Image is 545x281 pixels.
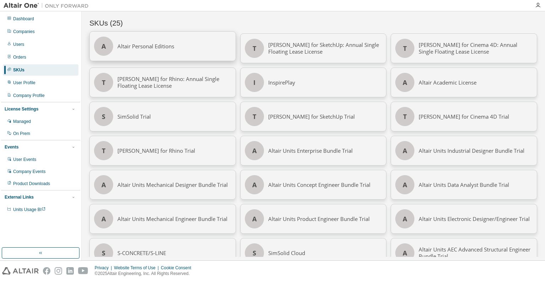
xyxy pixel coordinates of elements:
span: A [403,80,407,85]
img: altair_logo.svg [2,267,39,275]
button: AAltair Units Concept Engineer Bundle Trial [240,170,387,200]
button: T[PERSON_NAME] for SketchUp: Annual Single Floating Lease License [240,33,387,63]
div: Altair Units Electronic Designer/Engineer Trial [419,204,533,233]
span: A [403,148,407,153]
button: T[PERSON_NAME] for Rhino Trial [89,136,236,166]
div: Altair Units Concept Engineer Bundle Trial [268,170,382,199]
div: User Profile [13,80,35,86]
div: External Links [5,194,34,200]
button: AAltair Units AEC Advanced Structural Engineer Bundle Trial [391,238,537,268]
div: SKUs [13,67,24,73]
div: Privacy [95,265,114,271]
div: Users [13,42,24,47]
button: AAltair Units Electronic Designer/Engineer Trial [391,204,537,234]
div: Orders [13,54,26,60]
span: T [253,45,256,51]
div: [PERSON_NAME] for SketchUp: Annual Single Floating Lease License [268,34,382,63]
span: T [102,80,105,85]
button: SSimSolid Cloud [240,238,387,268]
div: User Events [13,157,36,162]
button: T[PERSON_NAME] for Rhino: Annual Single Floating Lease License [89,67,236,97]
span: A [403,182,407,188]
img: facebook.svg [43,267,50,275]
button: SSimSolid Trial [89,102,236,131]
span: A [403,216,407,222]
button: AAltair Units Mechanical Engineer Bundle Trial [89,204,236,234]
span: A [252,148,257,153]
span: S [102,250,105,256]
div: [PERSON_NAME] for Cinema 4D: Annual Single Floating Lease License [419,34,533,63]
button: AAltair Units Enterprise Bundle Trial [240,136,387,166]
span: Units Usage BI [13,207,46,212]
img: linkedin.svg [66,267,74,275]
div: Website Terms of Use [114,265,161,271]
div: Altair Academic License [419,68,533,97]
button: AAltair Personal Editions [89,31,236,61]
button: AAltair Units Product Engineer Bundle Trial [240,204,387,234]
div: SimSolid Cloud [268,238,382,268]
span: S [253,250,256,256]
div: License Settings [5,106,38,112]
span: T [253,114,256,119]
div: InspirePlay [268,68,382,97]
div: Altair Units Mechanical Engineer Bundle Trial [117,204,231,233]
div: [PERSON_NAME] for Cinema 4D Trial [419,102,533,131]
button: T[PERSON_NAME] for Cinema 4D Trial [391,102,537,131]
div: On Prem [13,131,30,136]
div: Altair Personal Editions [117,32,231,61]
span: SKUs (25) [89,19,123,27]
div: [PERSON_NAME] for SketchUp Trial [268,102,382,131]
div: Altair Units Data Analyst Bundle Trial [419,170,533,199]
div: Altair Units Industrial Designer Bundle Trial [419,136,533,165]
button: T[PERSON_NAME] for SketchUp Trial [240,102,387,131]
span: A [403,250,407,256]
div: Altair Units AEC Advanced Structural Engineer Bundle Trial [419,238,533,268]
div: Altair Units Product Engineer Bundle Trial [268,204,382,233]
button: AAltair Units Data Analyst Bundle Trial [391,170,537,200]
button: IInspirePlay [240,67,387,97]
span: T [102,148,105,153]
img: instagram.svg [55,267,62,275]
div: Product Downloads [13,181,50,187]
div: Altair Units Mechanical Designer Bundle Trial [117,170,231,199]
div: Company Profile [13,93,45,98]
div: Company Events [13,169,45,174]
span: T [403,114,407,119]
div: Events [5,144,18,150]
div: Companies [13,29,35,34]
p: © 2025 Altair Engineering, Inc. All Rights Reserved. [95,271,196,277]
span: A [101,43,106,49]
div: Dashboard [13,16,34,22]
span: A [101,216,106,222]
span: T [403,45,407,51]
span: A [252,216,257,222]
button: SS-CONCRETE/S-LINE [89,238,236,268]
div: SimSolid Trial [117,102,231,131]
span: S [102,114,105,119]
span: I [253,80,255,85]
img: Altair One [4,2,92,9]
div: Altair Units Enterprise Bundle Trial [268,136,382,165]
div: Cookie Consent [161,265,195,271]
div: S-CONCRETE/S-LINE [117,238,231,268]
button: AAltair Academic License [391,67,537,97]
span: A [101,182,106,188]
div: [PERSON_NAME] for Rhino: Annual Single Floating Lease License [117,68,231,97]
button: T[PERSON_NAME] for Cinema 4D: Annual Single Floating Lease License [391,33,537,63]
div: [PERSON_NAME] for Rhino Trial [117,136,231,165]
button: AAltair Units Mechanical Designer Bundle Trial [89,170,236,200]
button: AAltair Units Industrial Designer Bundle Trial [391,136,537,166]
span: A [252,182,257,188]
img: youtube.svg [78,267,88,275]
div: Managed [13,119,31,124]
